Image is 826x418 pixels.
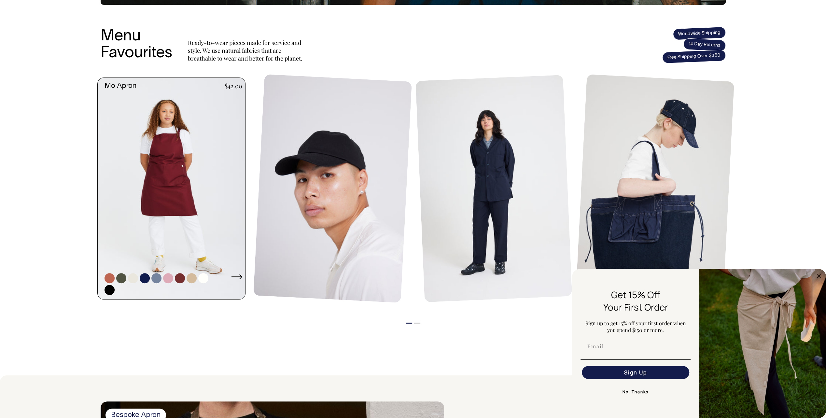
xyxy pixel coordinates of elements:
div: FLYOUT Form [572,269,826,418]
img: Unstructured Blazer [415,75,572,302]
span: Get 15% Off [611,288,660,301]
span: Sign up to get 15% off your first order when you spend $150 or more. [585,320,686,333]
span: 14 Day Returns [683,38,726,52]
h3: Menu Favourites [101,28,172,63]
span: Free Shipping Over $350 [662,49,726,63]
button: Sign Up [582,366,689,379]
p: Ready-to-wear pieces made for service and style. We use natural fabrics that are breathable to we... [188,39,305,62]
span: Worldwide Shipping [673,27,726,40]
button: Close dialog [815,272,823,280]
button: 1 of 2 [406,323,412,324]
span: Your First Order [603,301,668,313]
input: Email [582,340,689,353]
img: 5e34ad8f-4f05-4173-92a8-ea475ee49ac9.jpeg [699,269,826,418]
button: No, Thanks [581,385,691,398]
button: 2 of 2 [414,323,420,324]
img: Store Bag [576,74,734,303]
img: Blank Dad Cap [253,74,412,303]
